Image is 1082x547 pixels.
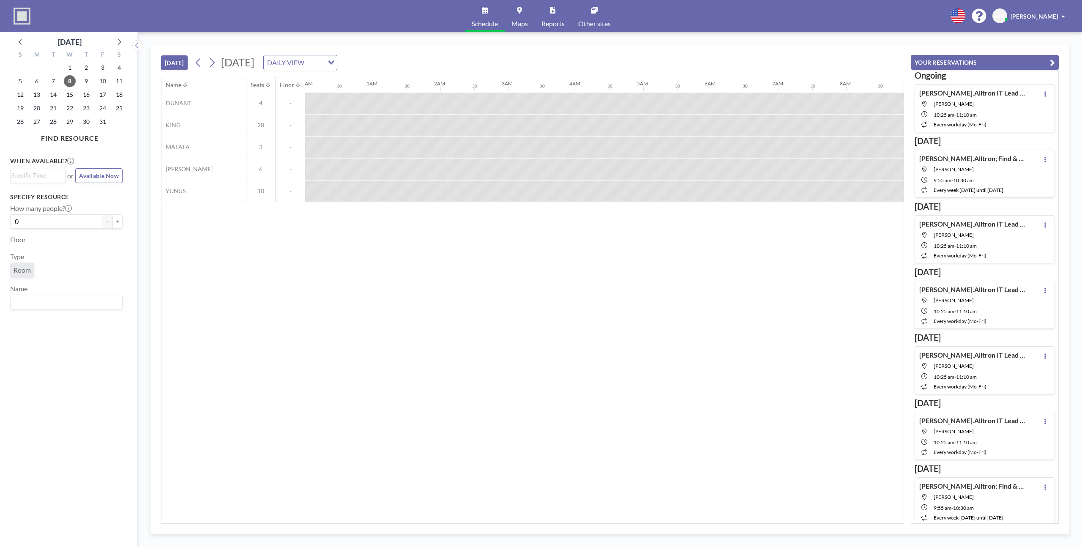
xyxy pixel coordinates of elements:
span: 10:30 AM [953,177,974,183]
span: - [276,165,305,173]
span: Friday, October 10, 2025 [97,75,109,87]
span: 11:10 AM [956,308,977,315]
span: KING [161,121,180,129]
h3: [DATE] [915,136,1055,146]
span: Friday, October 17, 2025 [97,89,109,101]
span: or [67,172,74,180]
h4: [PERSON_NAME].Alltron IT Lead Sync [919,285,1025,294]
span: Monday, October 6, 2025 [31,75,43,87]
div: 7AM [772,80,783,87]
div: 30 [878,83,883,89]
span: - [276,143,305,151]
span: 10:25 AM [934,112,954,118]
span: 10 [246,187,275,195]
input: Search for option [11,297,117,308]
span: Friday, October 24, 2025 [97,102,109,114]
div: 5AM [637,80,648,87]
span: Saturday, October 25, 2025 [113,102,125,114]
span: Thursday, October 9, 2025 [80,75,92,87]
label: How many people? [10,204,72,213]
span: 4 [246,99,275,107]
span: - [954,243,956,249]
div: 30 [337,83,342,89]
span: Saturday, October 11, 2025 [113,75,125,87]
div: S [111,50,127,61]
span: Sunday, October 26, 2025 [14,116,26,128]
span: Room [14,266,31,274]
div: 2AM [434,80,445,87]
span: Tuesday, October 7, 2025 [47,75,59,87]
div: 30 [404,83,410,89]
div: 30 [540,83,545,89]
button: - [102,214,112,229]
span: MENCHU [934,363,974,369]
span: Thursday, October 30, 2025 [80,116,92,128]
span: Monday, October 20, 2025 [31,102,43,114]
span: 6 [246,165,275,173]
span: Reports [541,20,565,27]
span: every workday (Mo-Fri) [934,252,986,259]
span: Schedule [472,20,498,27]
span: MENCHU [934,232,974,238]
span: 11:10 AM [956,374,977,380]
h4: [PERSON_NAME].Alltron IT Lead Sync [919,351,1025,359]
span: 10:25 AM [934,243,954,249]
span: Thursday, October 16, 2025 [80,89,92,101]
span: Available Now [79,172,119,179]
span: MK [995,12,1005,20]
div: 6AM [705,80,716,87]
span: Saturday, October 4, 2025 [113,62,125,74]
span: 10:25 AM [934,308,954,315]
h3: [DATE] [915,267,1055,277]
div: Name [166,81,181,89]
span: MENCHU [934,297,974,304]
span: DAILY VIEW [265,57,306,68]
span: every week [DATE] until [DATE] [934,514,1003,521]
span: YUNUS [161,187,186,195]
span: - [276,187,305,195]
button: Available Now [75,168,123,183]
span: Monday, October 13, 2025 [31,89,43,101]
h4: FIND RESOURCE [10,131,129,142]
span: [PERSON_NAME] [161,165,213,173]
span: Sunday, October 5, 2025 [14,75,26,87]
span: - [276,99,305,107]
span: 11:10 AM [956,243,977,249]
h3: [DATE] [915,332,1055,343]
span: Sunday, October 12, 2025 [14,89,26,101]
span: Tuesday, October 14, 2025 [47,89,59,101]
input: Search for option [11,171,60,180]
span: Thursday, October 2, 2025 [80,62,92,74]
h3: Ongoing [915,70,1055,81]
h3: Specify resource [10,193,123,201]
img: organization-logo [14,8,30,25]
span: every workday (Mo-Fri) [934,449,986,455]
span: - [951,177,953,183]
input: Search for option [307,57,323,68]
div: 30 [675,83,680,89]
button: [DATE] [161,55,188,70]
div: Search for option [264,55,337,70]
span: MENCHU [934,166,974,172]
h4: [PERSON_NAME].Alltron IT Lead Sync [919,416,1025,425]
button: + [112,214,123,229]
span: every week [DATE] until [DATE] [934,187,1003,193]
div: T [45,50,62,61]
span: 10:25 AM [934,439,954,446]
span: MENCHU [934,494,974,500]
div: 30 [743,83,748,89]
h3: [DATE] [915,201,1055,212]
h3: [DATE] [915,463,1055,474]
span: - [954,112,956,118]
span: Wednesday, October 8, 2025 [64,75,76,87]
span: 9:55 AM [934,505,951,511]
h4: [PERSON_NAME].Alltron IT Lead Sync [919,89,1025,97]
span: Wednesday, October 15, 2025 [64,89,76,101]
span: MENCHU [934,101,974,107]
div: Floor [280,81,294,89]
span: 11:10 AM [956,112,977,118]
div: 4AM [569,80,580,87]
div: Search for option [11,295,122,309]
div: 30 [472,83,477,89]
div: 3AM [502,80,513,87]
